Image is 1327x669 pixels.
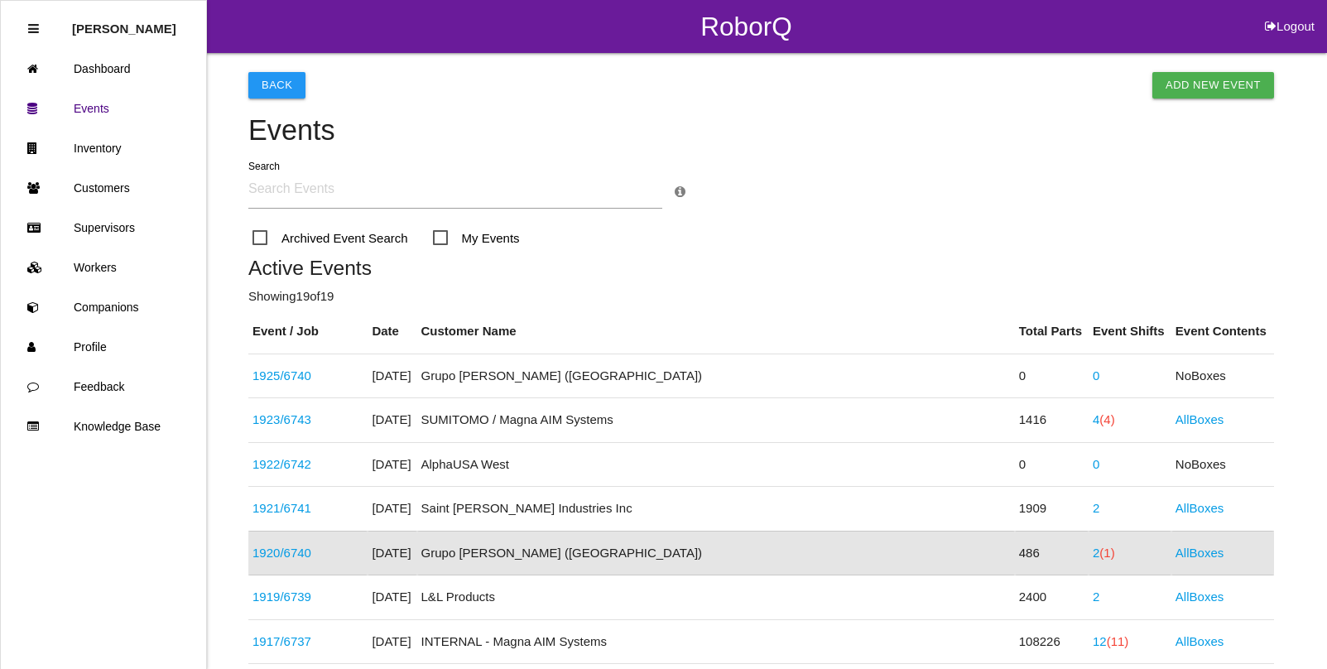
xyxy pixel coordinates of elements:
a: 0 [1093,368,1099,383]
div: P703 PCBA [252,544,363,563]
a: 12(11) [1093,634,1128,648]
a: 2 [1093,590,1099,604]
div: K4036AC1HC (61492) [252,588,363,607]
a: 1921/6741 [252,501,311,515]
a: 1922/6742 [252,457,311,471]
div: 2002007; 2002021 [252,633,363,652]
a: Search Info [675,185,685,199]
a: 1920/6740 [252,546,311,560]
a: Add New Event [1152,72,1274,99]
td: [DATE] [368,575,416,620]
a: Inventory [1,128,206,168]
th: Date [368,310,416,354]
th: Event Contents [1171,310,1274,354]
a: Workers [1,248,206,287]
td: [DATE] [368,531,416,575]
td: 108226 [1015,619,1089,664]
div: WA14CO14 [252,455,363,474]
span: My Events [433,228,520,248]
label: Search [248,159,280,174]
td: No Boxes [1171,354,1274,398]
td: 0 [1015,442,1089,487]
input: Search Events [248,171,662,209]
a: AllBoxes [1176,501,1224,515]
td: Grupo [PERSON_NAME] ([GEOGRAPHIC_DATA]) [417,354,1015,398]
a: 2 [1093,501,1099,515]
div: Close [28,9,39,49]
a: AllBoxes [1176,546,1224,560]
td: [DATE] [368,442,416,487]
td: SUMITOMO / Magna AIM Systems [417,398,1015,443]
p: Rosie Blandino [72,9,176,36]
span: Archived Event Search [252,228,408,248]
th: Event Shifts [1089,310,1171,354]
td: 1416 [1015,398,1089,443]
th: Total Parts [1015,310,1089,354]
div: 68343526AB [252,411,363,430]
td: [DATE] [368,398,416,443]
td: 0 [1015,354,1089,398]
a: Knowledge Base [1,407,206,446]
a: AllBoxes [1176,412,1224,426]
a: 4(4) [1093,412,1115,426]
td: 1909 [1015,487,1089,532]
a: AllBoxes [1176,634,1224,648]
a: 1925/6740 [252,368,311,383]
td: L&L Products [417,575,1015,620]
th: Event / Job [248,310,368,354]
td: [DATE] [368,354,416,398]
span: (4) [1099,412,1114,426]
button: Back [248,72,305,99]
a: Events [1,89,206,128]
td: [DATE] [368,487,416,532]
td: AlphaUSA West [417,442,1015,487]
p: Showing 19 of 19 [248,287,1274,306]
span: (11) [1107,634,1129,648]
td: [DATE] [368,619,416,664]
a: 1919/6739 [252,590,311,604]
th: Customer Name [417,310,1015,354]
a: 2(1) [1093,546,1115,560]
h4: Events [248,115,1274,147]
td: INTERNAL - Magna AIM Systems [417,619,1015,664]
a: 1923/6743 [252,412,311,426]
a: 0 [1093,457,1099,471]
td: Saint [PERSON_NAME] Industries Inc [417,487,1015,532]
div: 68403782AB [252,499,363,518]
td: Grupo [PERSON_NAME] ([GEOGRAPHIC_DATA]) [417,531,1015,575]
a: Customers [1,168,206,208]
h5: Active Events [248,257,1274,279]
td: No Boxes [1171,442,1274,487]
a: Profile [1,327,206,367]
a: AllBoxes [1176,590,1224,604]
a: Dashboard [1,49,206,89]
a: Companions [1,287,206,327]
a: 1917/6737 [252,634,311,648]
td: 486 [1015,531,1089,575]
div: P703 PCBA [252,367,363,386]
span: (1) [1099,546,1114,560]
a: Supervisors [1,208,206,248]
a: Feedback [1,367,206,407]
td: 2400 [1015,575,1089,620]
